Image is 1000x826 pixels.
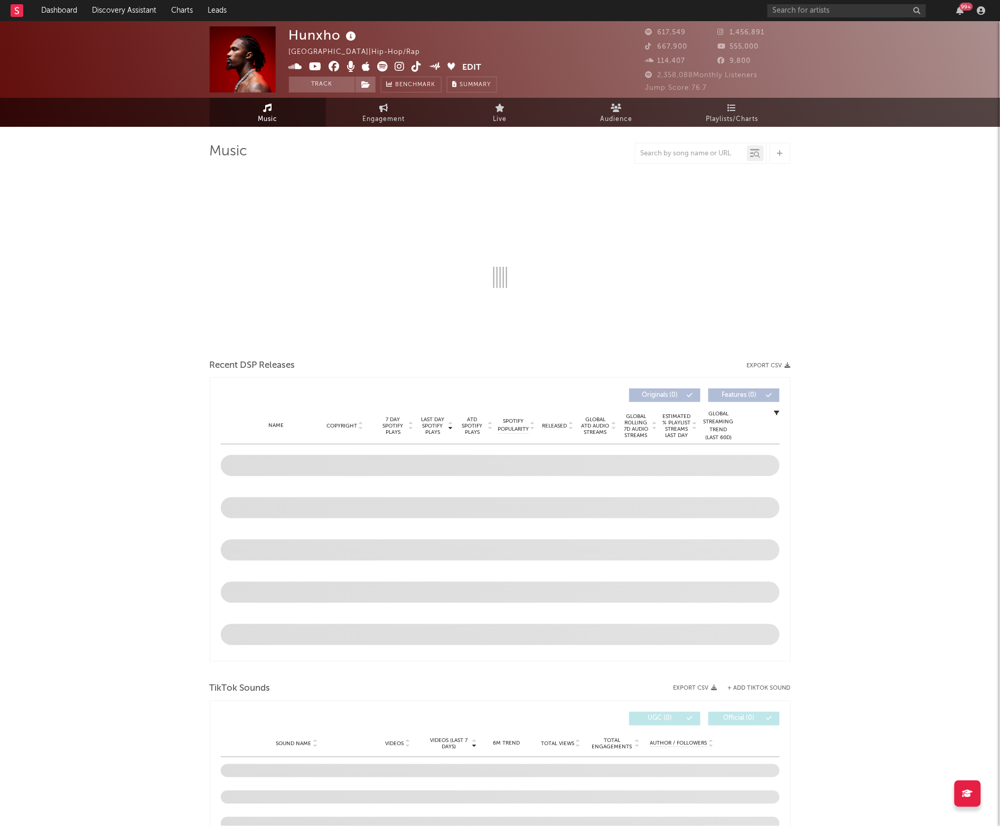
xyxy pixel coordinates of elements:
[482,740,531,748] div: 6M Trend
[379,416,407,435] span: 7 Day Spotify Plays
[715,392,764,398] span: Features ( 0 )
[718,58,751,64] span: 9,800
[629,388,700,402] button: Originals(0)
[629,712,700,726] button: UGC(0)
[646,43,688,50] span: 667,900
[747,363,791,369] button: Export CSV
[459,416,487,435] span: ATD Spotify Plays
[600,113,632,126] span: Audience
[543,423,567,429] span: Released
[396,79,436,91] span: Benchmark
[326,98,442,127] a: Engagement
[289,46,433,59] div: [GEOGRAPHIC_DATA] | Hip-Hop/Rap
[447,77,497,92] button: Summary
[442,98,558,127] a: Live
[558,98,675,127] a: Audience
[703,410,735,442] div: Global Streaming Trend (Last 60D)
[708,712,780,726] button: Official(0)
[276,741,312,747] span: Sound Name
[717,686,791,692] button: + Add TikTok Sound
[581,416,610,435] span: Global ATD Audio Streams
[460,82,491,88] span: Summary
[427,738,470,750] span: Videos (last 7 days)
[386,741,404,747] span: Videos
[646,72,758,79] span: 2,358,088 Monthly Listeners
[957,6,964,15] button: 99+
[289,77,355,92] button: Track
[635,150,747,158] input: Search by song name or URL
[675,98,791,127] a: Playlists/Charts
[674,685,717,692] button: Export CSV
[718,43,759,50] span: 555,000
[715,716,764,722] span: Official ( 0 )
[498,417,529,433] span: Spotify Popularity
[242,422,311,430] div: Name
[591,738,633,750] span: Total Engagements
[768,4,926,17] input: Search for artists
[706,113,759,126] span: Playlists/Charts
[718,29,765,36] span: 1,456,891
[258,113,277,126] span: Music
[646,85,707,91] span: Jump Score: 76.7
[210,98,326,127] a: Music
[289,26,359,44] div: Hunxho
[636,716,685,722] span: UGC ( 0 )
[462,61,481,75] button: Edit
[728,686,791,692] button: + Add TikTok Sound
[419,416,447,435] span: Last Day Spotify Plays
[541,741,574,747] span: Total Views
[650,740,707,747] span: Author / Followers
[662,413,691,439] span: Estimated % Playlist Streams Last Day
[381,77,442,92] a: Benchmark
[646,58,686,64] span: 114,407
[960,3,973,11] div: 99 +
[708,388,780,402] button: Features(0)
[646,29,686,36] span: 617,549
[210,359,295,372] span: Recent DSP Releases
[636,392,685,398] span: Originals ( 0 )
[493,113,507,126] span: Live
[363,113,405,126] span: Engagement
[210,683,270,695] span: TikTok Sounds
[622,413,651,439] span: Global Rolling 7D Audio Streams
[326,423,357,429] span: Copyright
